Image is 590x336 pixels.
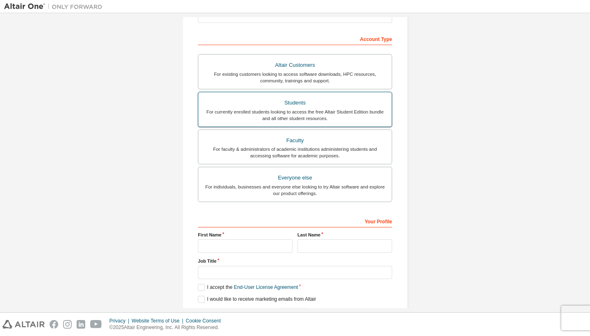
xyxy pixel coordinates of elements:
[198,308,392,320] div: Read and acccept EULA to continue
[203,135,387,146] div: Faculty
[109,324,226,331] p: © 2025 Altair Engineering, Inc. All Rights Reserved.
[234,284,298,290] a: End-User License Agreement
[50,320,58,329] img: facebook.svg
[198,232,293,238] label: First Name
[203,172,387,184] div: Everyone else
[203,97,387,109] div: Students
[198,32,392,45] div: Account Type
[198,284,298,291] label: I accept the
[77,320,85,329] img: linkedin.svg
[90,320,102,329] img: youtube.svg
[203,184,387,197] div: For individuals, businesses and everyone else looking to try Altair software and explore our prod...
[203,59,387,71] div: Altair Customers
[198,258,392,264] label: Job Title
[203,146,387,159] div: For faculty & administrators of academic institutions administering students and accessing softwa...
[198,214,392,227] div: Your Profile
[2,320,45,329] img: altair_logo.svg
[186,318,225,324] div: Cookie Consent
[203,71,387,84] div: For existing customers looking to access software downloads, HPC resources, community, trainings ...
[63,320,72,329] img: instagram.svg
[4,2,107,11] img: Altair One
[132,318,186,324] div: Website Terms of Use
[198,296,316,303] label: I would like to receive marketing emails from Altair
[297,232,392,238] label: Last Name
[203,109,387,122] div: For currently enrolled students looking to access the free Altair Student Edition bundle and all ...
[109,318,132,324] div: Privacy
